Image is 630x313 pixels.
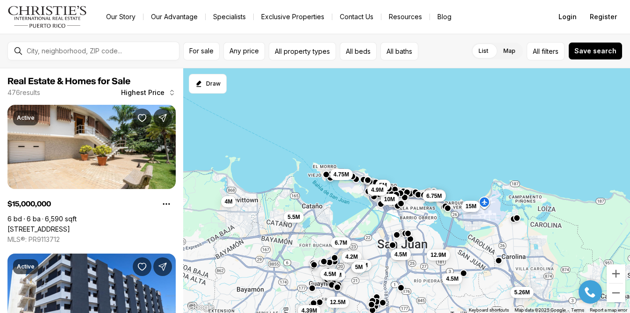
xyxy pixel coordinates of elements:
[471,43,496,59] label: List
[331,237,351,248] button: 6.7M
[426,192,442,200] span: 6.75M
[607,284,625,302] button: Zoom out
[379,182,387,189] span: 5M
[590,307,627,313] a: Report a map error
[394,251,407,258] span: 4.5M
[542,46,558,56] span: filters
[99,10,143,23] a: Our Story
[17,114,35,122] p: Active
[430,10,459,23] a: Blog
[189,74,227,94] button: Start drawing
[351,262,367,273] button: 5M
[153,109,172,127] button: Share Property
[115,83,181,102] button: Highest Price
[225,198,233,205] span: 4M
[533,46,540,56] span: All
[342,251,362,262] button: 4.2M
[133,109,151,127] button: Save Property: 20 AMAPOLA ST
[355,263,363,271] span: 5M
[527,42,565,60] button: Allfilters
[430,251,446,259] span: 12.9M
[330,169,353,180] button: 4.75M
[380,194,399,205] button: 10M
[384,196,395,203] span: 10M
[269,42,336,60] button: All property types
[183,42,220,60] button: For sale
[391,249,411,260] button: 4.5M
[514,289,530,296] span: 5.26M
[229,47,259,55] span: Any price
[353,260,372,271] button: 10M
[7,6,87,28] img: logo
[422,190,445,202] button: 6.75M
[320,269,340,280] button: 4.5M
[153,257,172,276] button: Share Property
[371,186,384,194] span: 4.9M
[287,213,300,221] span: 5.5M
[515,307,566,313] span: Map data ©2025 Google
[330,298,345,306] span: 12.5M
[590,13,617,21] span: Register
[284,211,304,223] button: 5.5M
[121,89,165,96] span: Highest Price
[571,307,584,313] a: Terms (opens in new tab)
[189,47,214,55] span: For sale
[426,189,446,201] button: 6.5M
[335,239,347,247] span: 6.7M
[568,42,623,60] button: Save search
[206,10,253,23] a: Specialists
[462,201,480,212] button: 15M
[465,203,476,210] span: 15M
[446,275,458,283] span: 4.5M
[332,10,381,23] button: Contact Us
[7,89,40,96] p: 476 results
[380,42,418,60] button: All baths
[381,10,430,23] a: Resources
[7,225,70,233] a: 20 AMAPOLA ST, CAROLINA PR, 00979
[254,10,332,23] a: Exclusive Properties
[17,263,35,270] p: Active
[496,43,523,59] label: Map
[607,264,625,283] button: Zoom in
[367,184,387,196] button: 4.9M
[324,270,336,278] span: 4.5M
[553,7,582,26] button: Login
[375,180,391,191] button: 5M
[574,47,616,55] span: Save search
[223,42,265,60] button: Any price
[133,257,151,276] button: Save Property: 602 BARBOSA AVE
[221,196,236,207] button: 4M
[510,287,533,298] button: 5.26M
[143,10,205,23] a: Our Advantage
[558,13,577,21] span: Login
[157,195,176,213] button: Property options
[584,7,623,26] button: Register
[442,273,462,284] button: 4.5M
[7,77,130,86] span: Real Estate & Homes for Sale
[326,297,349,308] button: 12.5M
[334,171,349,178] span: 4.75M
[427,249,450,261] button: 12.9M
[345,253,358,261] span: 4.2M
[340,42,377,60] button: All beds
